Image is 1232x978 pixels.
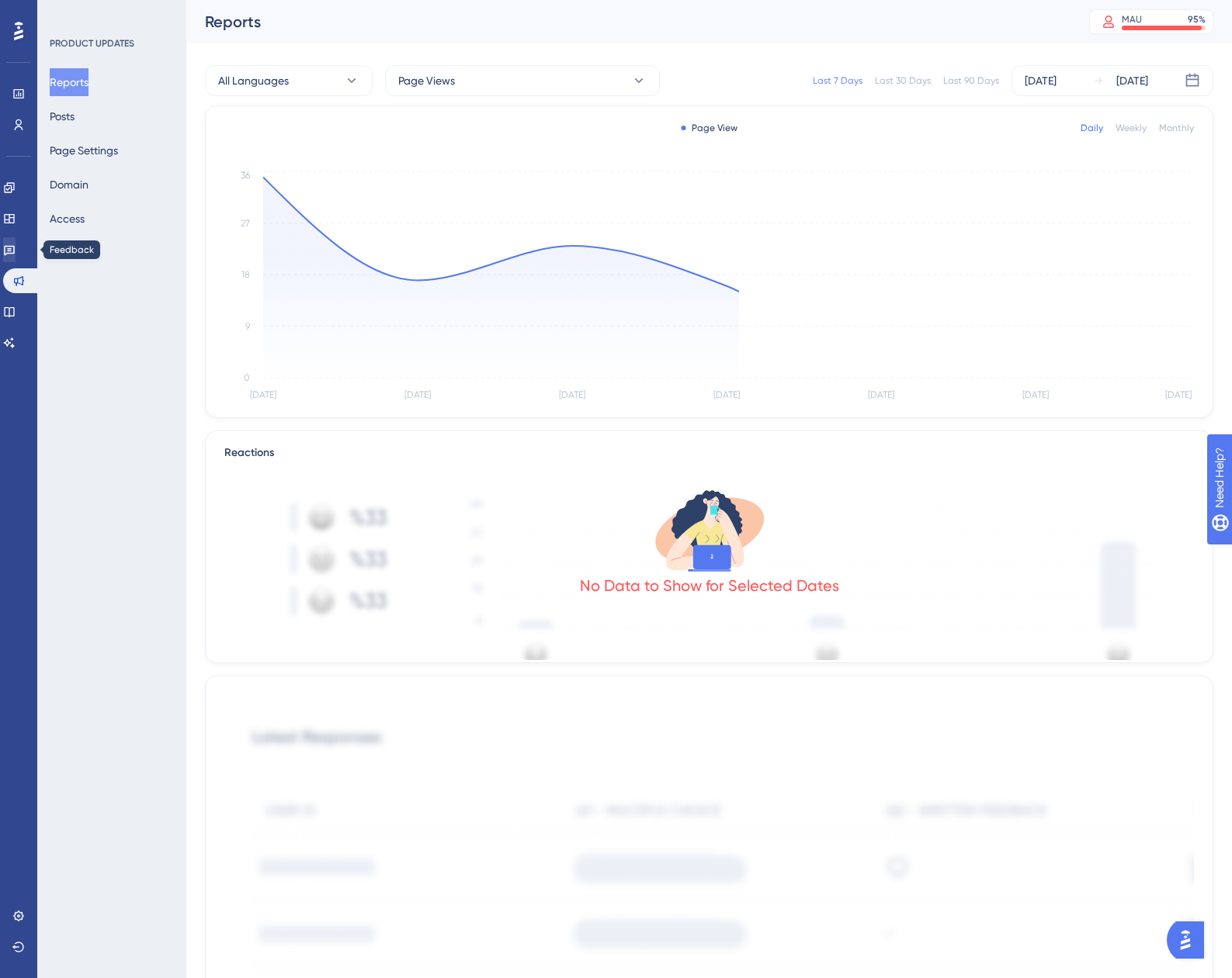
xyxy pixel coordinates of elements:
div: Page View [681,122,737,134]
tspan: 18 [241,269,250,280]
div: Last 30 Days [875,74,931,87]
button: Posts [50,102,75,130]
button: Page Views [385,65,660,96]
div: PRODUCT UPDATES [50,37,134,50]
tspan: 0 [244,372,250,383]
div: Reports [205,11,1050,33]
button: Access [50,205,85,233]
tspan: [DATE] [868,389,894,400]
tspan: 9 [245,321,250,332]
button: All Languages [205,65,373,96]
tspan: [DATE] [713,389,740,400]
div: Last 90 Days [943,74,999,87]
div: MAU [1122,13,1142,26]
iframe: UserGuiding AI Assistant Launcher [1167,917,1213,963]
tspan: 27 [241,218,250,229]
tspan: [DATE] [250,389,276,400]
span: Page Views [398,71,455,90]
tspan: [DATE] [559,389,585,400]
span: All Languages [218,71,289,90]
tspan: 36 [241,170,250,181]
div: [DATE] [1116,71,1148,90]
div: Weekly [1116,122,1147,134]
div: No Data to Show for Selected Dates [580,575,839,596]
tspan: [DATE] [1022,389,1049,400]
button: Reports [50,68,88,96]
tspan: [DATE] [404,389,431,400]
div: Monthly [1159,122,1194,134]
button: Page Settings [50,137,118,164]
div: Last 7 Days [813,74,862,87]
button: Domain [50,171,88,199]
span: Need Help? [36,4,97,22]
div: Reactions [224,444,1194,462]
div: [DATE] [1025,71,1057,90]
tspan: [DATE] [1165,389,1192,400]
div: Daily [1081,122,1103,134]
div: 95 % [1188,13,1206,26]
